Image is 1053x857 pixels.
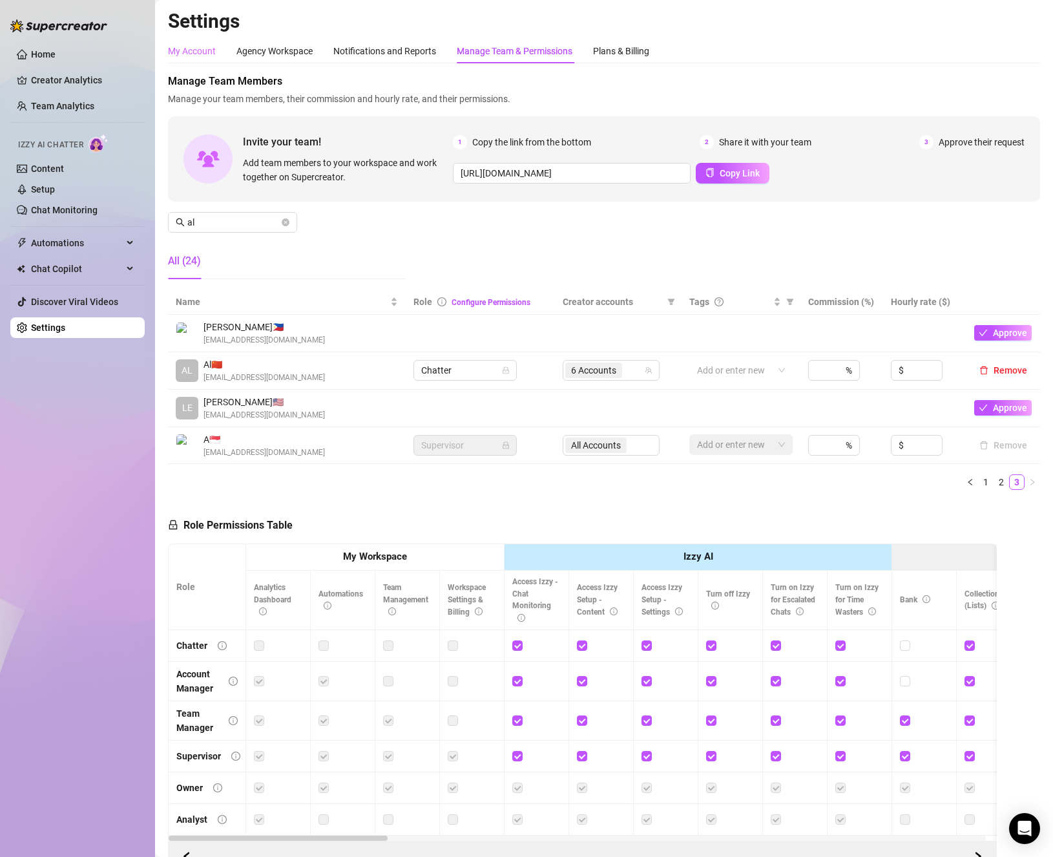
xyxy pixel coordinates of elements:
span: check [979,403,988,412]
span: [EMAIL_ADDRESS][DOMAIN_NAME] [203,447,325,459]
span: Analytics Dashboard [254,583,291,617]
button: left [963,474,978,490]
span: Manage Team Members [168,74,1040,89]
th: Commission (%) [800,290,884,315]
button: right [1025,474,1040,490]
span: Workspace Settings & Billing [448,583,486,617]
button: Remove [974,363,1032,378]
span: info-circle [259,608,267,615]
div: My Account [168,44,216,58]
span: Share it with your team [719,135,811,149]
a: Chat Monitoring [31,205,98,215]
button: Approve [974,325,1032,341]
div: Analyst [176,812,207,827]
span: [EMAIL_ADDRESS][DOMAIN_NAME] [203,372,325,384]
span: Access Izzy Setup - Content [577,583,618,617]
span: info-circle [675,608,683,615]
span: Tags [689,295,709,309]
span: copy [705,168,714,177]
img: logo-BBDzfeDw.svg [10,19,107,32]
span: check [979,328,988,337]
th: Role [169,544,246,630]
span: info-circle [868,608,876,615]
span: info-circle [218,815,227,824]
div: Chatter [176,639,207,653]
span: delete [979,366,988,375]
a: Settings [31,323,65,333]
strong: Izzy AI [683,551,713,562]
li: Previous Page [963,474,978,490]
span: info-circle [923,595,930,603]
span: Approve [993,328,1027,338]
span: Team Management [383,583,428,617]
span: Chat Copilot [31,259,123,279]
span: search [176,218,185,227]
span: Manage your team members, their commission and hourly rate, and their permissions. [168,92,1040,106]
a: Configure Permissions [452,298,530,307]
span: right [1028,478,1036,486]
span: Invite your team! [243,134,453,150]
span: info-circle [992,602,999,609]
div: Plans & Billing [593,44,649,58]
span: info-circle [475,608,483,615]
a: Content [31,164,64,174]
span: filter [784,292,797,312]
span: [EMAIL_ADDRESS][DOMAIN_NAME] [203,334,325,346]
div: Notifications and Reports [333,44,436,58]
span: 6 Accounts [565,363,622,378]
span: filter [786,298,794,306]
img: A [176,434,198,456]
span: Collections (Lists) [964,589,1003,611]
span: Izzy AI Chatter [18,139,83,151]
span: info-circle [517,614,525,622]
span: Copy the link from the bottom [472,135,591,149]
span: LE [182,401,193,415]
span: filter [667,298,675,306]
span: Approve [993,403,1027,413]
span: info-circle [388,608,396,615]
span: 2 [700,135,714,149]
span: Access Izzy Setup - Settings [641,583,683,617]
span: [PERSON_NAME] 🇵🇭 [203,320,325,334]
span: [PERSON_NAME] 🇺🇸 [203,395,325,409]
span: Add team members to your workspace and work together on Supercreator. [243,156,448,184]
span: Turn on Izzy for Time Wasters [835,583,879,617]
h5: Role Permissions Table [168,518,293,533]
span: info-circle [213,783,222,792]
span: A 🇸🇬 [203,432,325,447]
span: Name [176,295,388,309]
a: Home [31,49,56,59]
button: Copy Link [696,163,769,184]
span: Chatter [421,361,509,380]
span: Automations [31,233,123,253]
span: Al 🇨🇳 [203,357,325,372]
img: Dan [176,323,198,344]
h2: Settings [168,9,1040,34]
span: info-circle [229,677,238,686]
span: team [645,366,652,374]
a: Discover Viral Videos [31,297,118,307]
span: Approve their request [939,135,1025,149]
button: close-circle [282,218,289,226]
div: Owner [176,781,203,795]
input: Search members [187,215,279,229]
a: Team Analytics [31,101,94,111]
span: filter [665,292,678,312]
span: Copy Link [720,168,760,178]
th: Name [168,290,406,315]
span: 6 Accounts [571,363,616,377]
div: Open Intercom Messenger [1009,813,1040,844]
span: info-circle [437,297,446,306]
span: Supervisor [421,436,509,455]
span: info-circle [229,716,238,725]
span: Access Izzy - Chat Monitoring [512,577,558,623]
div: Team Manager [176,706,218,735]
li: Next Page [1025,474,1040,490]
img: AI Chatter [89,134,109,153]
span: Turn off Izzy [706,589,750,611]
img: Chat Copilot [17,264,25,273]
a: Setup [31,184,55,195]
a: 3 [1010,475,1024,489]
span: left [966,478,974,486]
span: info-circle [324,602,331,609]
